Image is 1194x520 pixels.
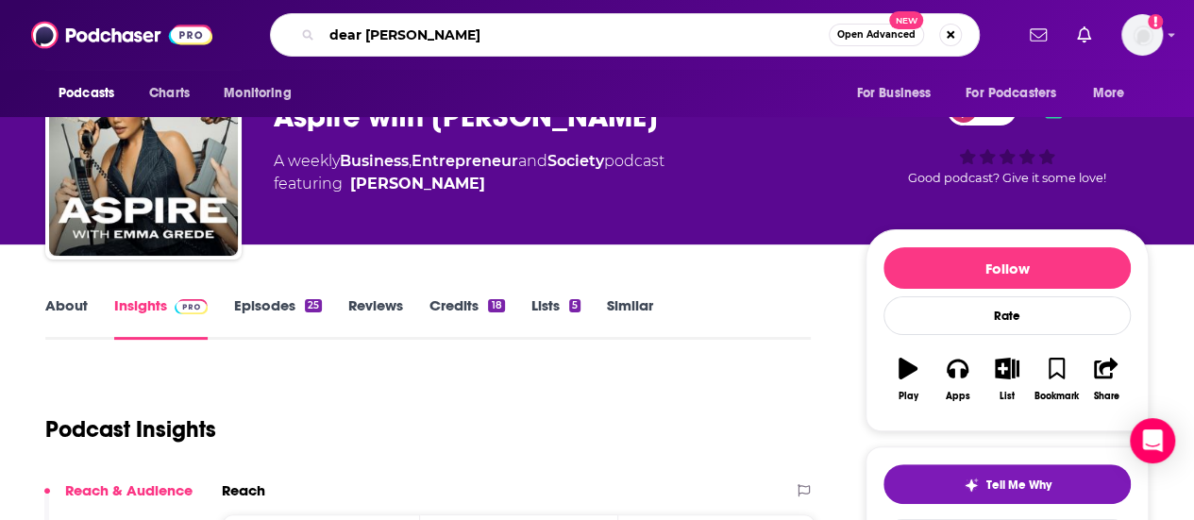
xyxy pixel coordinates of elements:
span: Good podcast? Give it some love! [908,171,1106,185]
a: Society [547,152,604,170]
button: Open AdvancedNew [829,24,924,46]
span: For Podcasters [966,80,1056,107]
img: tell me why sparkle [964,478,979,493]
span: and [518,152,547,170]
div: 18 [488,299,504,312]
h2: Reach [222,481,265,499]
div: A weekly podcast [274,150,664,195]
div: 25 [305,299,322,312]
div: Rate [883,296,1131,335]
span: Monitoring [224,80,291,107]
span: , [409,152,412,170]
button: open menu [953,75,1084,111]
div: [PERSON_NAME] [350,173,485,195]
a: Business [340,152,409,170]
img: Podchaser - Follow, Share and Rate Podcasts [31,17,212,53]
button: open menu [210,75,315,111]
p: Reach & Audience [65,481,193,499]
a: Show notifications dropdown [1022,19,1054,51]
button: Share [1082,345,1131,413]
span: Open Advanced [837,30,916,40]
button: open menu [1080,75,1149,111]
span: More [1093,80,1125,107]
a: Entrepreneur [412,152,518,170]
div: 79Good podcast? Give it some love! [866,80,1149,197]
a: Charts [137,75,201,111]
span: Podcasts [59,80,114,107]
a: Credits18 [429,296,504,340]
button: open menu [843,75,954,111]
div: Open Intercom Messenger [1130,418,1175,463]
a: Lists5 [531,296,580,340]
span: Tell Me Why [986,478,1051,493]
a: Episodes25 [234,296,322,340]
h1: Podcast Insights [45,415,216,444]
a: Reviews [348,296,403,340]
button: Reach & Audience [44,481,193,516]
div: Apps [946,391,970,402]
button: Play [883,345,933,413]
span: New [889,11,923,29]
div: Share [1093,391,1118,402]
button: tell me why sparkleTell Me Why [883,464,1131,504]
div: Play [899,391,918,402]
svg: Add a profile image [1148,14,1163,29]
div: List [1000,391,1015,402]
img: Aspire with Emma Grede [49,67,238,256]
span: For Business [856,80,931,107]
button: Bookmark [1032,345,1081,413]
a: InsightsPodchaser Pro [114,296,208,340]
span: Logged in as LBraverman [1121,14,1163,56]
input: Search podcasts, credits, & more... [322,20,829,50]
a: About [45,296,88,340]
img: User Profile [1121,14,1163,56]
div: 5 [569,299,580,312]
div: Bookmark [1034,391,1079,402]
span: featuring [274,173,664,195]
span: Charts [149,80,190,107]
button: List [983,345,1032,413]
a: Similar [607,296,653,340]
button: Follow [883,247,1131,289]
a: Show notifications dropdown [1069,19,1099,51]
img: Podchaser Pro [175,299,208,314]
button: Apps [933,345,982,413]
div: Search podcasts, credits, & more... [270,13,980,57]
button: Show profile menu [1121,14,1163,56]
button: open menu [45,75,139,111]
